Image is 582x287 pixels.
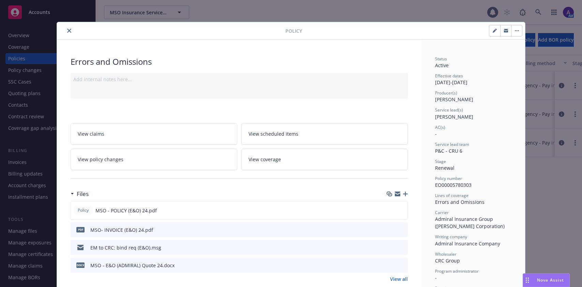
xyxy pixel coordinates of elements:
span: Program administrator [435,268,479,274]
span: Policy [76,207,90,213]
span: docx [76,262,85,268]
div: [DATE] - [DATE] [435,73,511,86]
span: pdf [76,227,85,232]
span: View policy changes [78,156,123,163]
span: P&C - CRU 6 [435,148,462,154]
span: View coverage [249,156,281,163]
span: View scheduled items [249,130,298,137]
span: Admiral Insurance Group ([PERSON_NAME] Corporation) [435,216,505,229]
button: preview file [399,207,405,214]
button: Nova Assist [523,273,570,287]
button: download file [388,207,393,214]
span: - [435,274,437,281]
div: Drag to move [523,274,532,287]
div: Add internal notes here... [73,76,405,83]
button: preview file [399,226,405,233]
span: Producer(s) [435,90,457,96]
span: AC(s) [435,124,445,130]
div: Files [71,190,89,198]
a: View all [390,275,408,283]
span: Nova Assist [537,277,564,283]
div: EM to CRC: bind req (E&O).msg [90,244,161,251]
button: preview file [399,244,405,251]
span: CRC Group [435,257,460,264]
span: Writing company [435,234,467,240]
div: Errors and Omissions [71,56,408,67]
button: download file [388,226,393,233]
span: Admiral Insurance Company [435,240,500,247]
span: Carrier [435,210,449,215]
span: [PERSON_NAME] [435,114,473,120]
span: Status [435,56,447,62]
span: Wholesaler [435,251,457,257]
button: download file [388,244,393,251]
span: Active [435,62,449,69]
span: Renewal [435,165,454,171]
div: MSO - E&O (ADMIRAL) Quote 24.docx [90,262,175,269]
span: [PERSON_NAME] [435,96,473,103]
button: close [65,27,73,35]
span: Effective dates [435,73,463,79]
span: View claims [78,130,104,137]
a: View coverage [241,149,408,170]
span: Policy number [435,176,462,181]
span: Policy [285,27,302,34]
a: View claims [71,123,237,145]
button: preview file [399,262,405,269]
span: EO00005780303 [435,182,472,188]
a: View scheduled items [241,123,408,145]
span: Stage [435,158,446,164]
span: MSO - POLICY (E&O) 24.pdf [95,207,157,214]
div: MSO- INVOICE (E&O) 24.pdf [90,226,153,233]
span: Service lead(s) [435,107,463,113]
span: Errors and Omissions [435,199,484,205]
span: - [435,131,437,137]
span: Service lead team [435,141,469,147]
button: download file [388,262,393,269]
a: View policy changes [71,149,237,170]
h3: Files [77,190,89,198]
span: Lines of coverage [435,193,468,198]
